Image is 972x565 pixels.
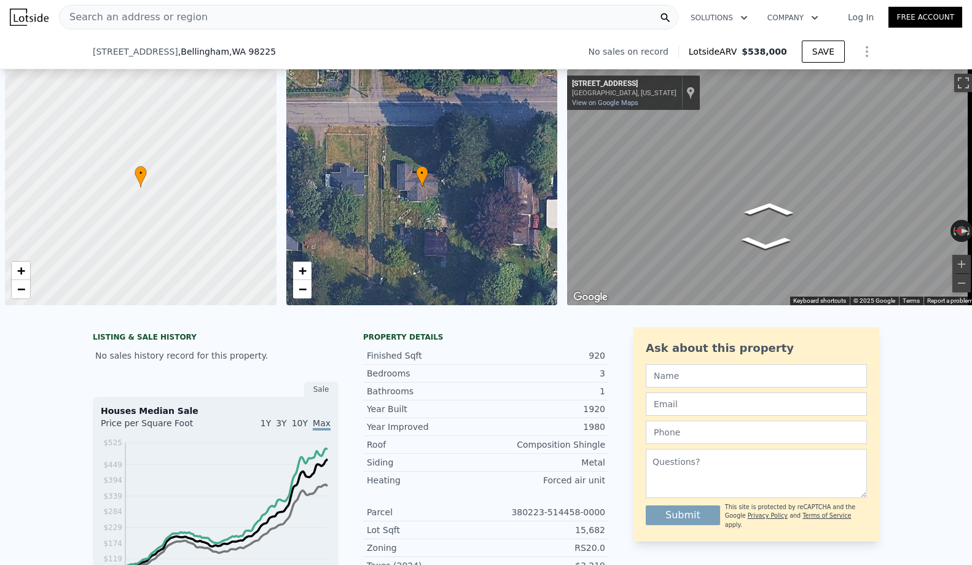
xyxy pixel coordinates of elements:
div: Forced air unit [486,474,605,486]
div: Heating [367,474,486,486]
span: , Bellingham [178,45,276,58]
a: Open this area in Google Maps (opens a new window) [570,289,611,305]
a: Zoom out [12,280,30,298]
div: • [135,166,147,187]
div: Property details [363,332,609,342]
button: Zoom out [952,274,971,292]
input: Phone [646,421,867,444]
div: 15,682 [486,524,605,536]
div: Ask about this property [646,340,867,357]
span: $538,000 [742,47,787,56]
div: Metal [486,456,605,469]
span: + [17,263,25,278]
div: Price per Square Foot [101,417,216,437]
div: 1920 [486,403,605,415]
a: Zoom out [293,280,312,298]
tspan: $449 [103,461,122,469]
span: • [135,168,147,179]
div: • [416,166,428,187]
tspan: $525 [103,438,122,447]
div: Zoning [367,542,486,554]
div: Roof [367,438,486,451]
button: Solutions [681,7,758,29]
a: Zoom in [12,262,30,280]
div: RS20.0 [486,542,605,554]
button: Keyboard shortcuts [793,297,846,305]
button: Submit [646,505,720,525]
div: No sales history record for this property. [93,345,339,367]
span: Search an address or region [60,10,208,25]
a: Show location on map [686,86,695,99]
div: 1980 [486,421,605,433]
tspan: $284 [103,507,122,516]
div: This site is protected by reCAPTCHA and the Google and apply. [725,503,867,529]
div: [STREET_ADDRESS] [572,79,676,89]
button: Zoom in [952,255,971,273]
span: • [416,168,428,179]
a: Privacy Policy [748,512,788,519]
div: Bedrooms [367,367,486,380]
a: Log In [833,11,888,23]
div: Finished Sqft [367,349,486,362]
button: Company [758,7,828,29]
button: Rotate counterclockwise [950,220,957,242]
span: Max [313,418,331,431]
div: 1 [486,385,605,397]
tspan: $339 [103,492,122,501]
input: Email [646,392,867,416]
a: Terms (opens in new tab) [903,297,920,304]
div: [GEOGRAPHIC_DATA], [US_STATE] [572,89,676,97]
span: [STREET_ADDRESS] [93,45,178,58]
span: − [298,281,306,297]
path: Go West, Birchwood Ave [728,233,804,254]
tspan: $394 [103,476,122,485]
div: Sale [304,381,339,397]
tspan: $174 [103,539,122,548]
div: 920 [486,349,605,362]
div: Composition Shingle [486,438,605,451]
div: Bathrooms [367,385,486,397]
div: Houses Median Sale [101,405,331,417]
img: Google [570,289,611,305]
span: , WA 98225 [229,47,276,56]
div: 3 [486,367,605,380]
a: Terms of Service [802,512,851,519]
a: View on Google Maps [572,99,638,107]
span: 10Y [292,418,308,428]
tspan: $229 [103,523,122,532]
div: Year Improved [367,421,486,433]
div: No sales on record [589,45,678,58]
button: Show Options [855,39,879,64]
div: Parcel [367,506,486,518]
div: Year Built [367,403,486,415]
span: © 2025 Google [853,297,895,304]
input: Name [646,364,867,388]
div: Lot Sqft [367,524,486,536]
a: Zoom in [293,262,312,280]
a: Free Account [888,7,962,28]
tspan: $119 [103,555,122,563]
div: Siding [367,456,486,469]
span: 1Y [261,418,271,428]
span: 3Y [276,418,286,428]
div: 380223-514458-0000 [486,506,605,518]
span: − [17,281,25,297]
img: Lotside [10,9,49,26]
span: Lotside ARV [689,45,742,58]
button: SAVE [802,41,845,63]
span: + [298,263,306,278]
path: Go East, Birchwood Ave [731,198,807,220]
div: LISTING & SALE HISTORY [93,332,339,345]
